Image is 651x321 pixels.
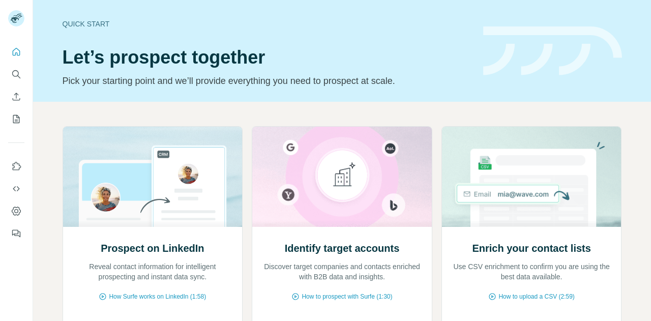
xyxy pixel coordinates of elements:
[498,292,574,301] span: How to upload a CSV (2:59)
[285,241,400,255] h2: Identify target accounts
[8,65,24,83] button: Search
[8,110,24,128] button: My lists
[63,19,471,29] div: Quick start
[8,202,24,220] button: Dashboard
[472,241,590,255] h2: Enrich your contact lists
[8,87,24,106] button: Enrich CSV
[483,26,622,76] img: banner
[8,224,24,243] button: Feedback
[8,157,24,176] button: Use Surfe on LinkedIn
[73,261,232,282] p: Reveal contact information for intelligent prospecting and instant data sync.
[441,127,622,227] img: Enrich your contact lists
[302,292,392,301] span: How to prospect with Surfe (1:30)
[8,180,24,198] button: Use Surfe API
[262,261,422,282] p: Discover target companies and contacts enriched with B2B data and insights.
[452,261,611,282] p: Use CSV enrichment to confirm you are using the best data available.
[252,127,432,227] img: Identify target accounts
[63,127,243,227] img: Prospect on LinkedIn
[63,47,471,68] h1: Let’s prospect together
[109,292,206,301] span: How Surfe works on LinkedIn (1:58)
[8,43,24,61] button: Quick start
[63,74,471,88] p: Pick your starting point and we’ll provide everything you need to prospect at scale.
[101,241,204,255] h2: Prospect on LinkedIn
